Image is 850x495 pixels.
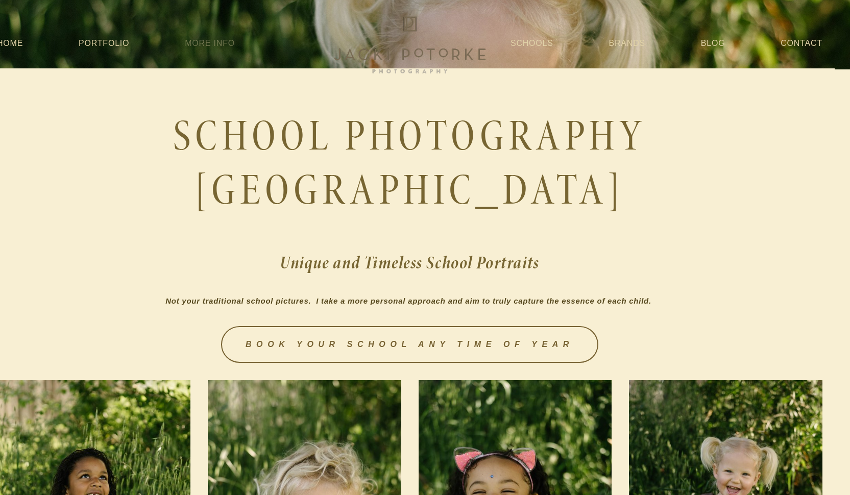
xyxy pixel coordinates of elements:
a: Portfolio [79,39,129,47]
em: Not your traditional school pictures. I take a more personal approach and aim to truly capture th... [165,296,651,305]
a: BOOK YOUR SCHOOL ANY TIME OF YEAR [221,326,598,363]
a: Contact [781,34,822,53]
strong: Unique and Timeless School Portraits [280,251,540,275]
a: Blog [701,34,725,53]
img: Jacki Potorke Sacramento Family Photographer [328,11,492,76]
a: Schools [511,34,553,53]
a: Brands [609,34,645,53]
a: More Info [185,34,235,53]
